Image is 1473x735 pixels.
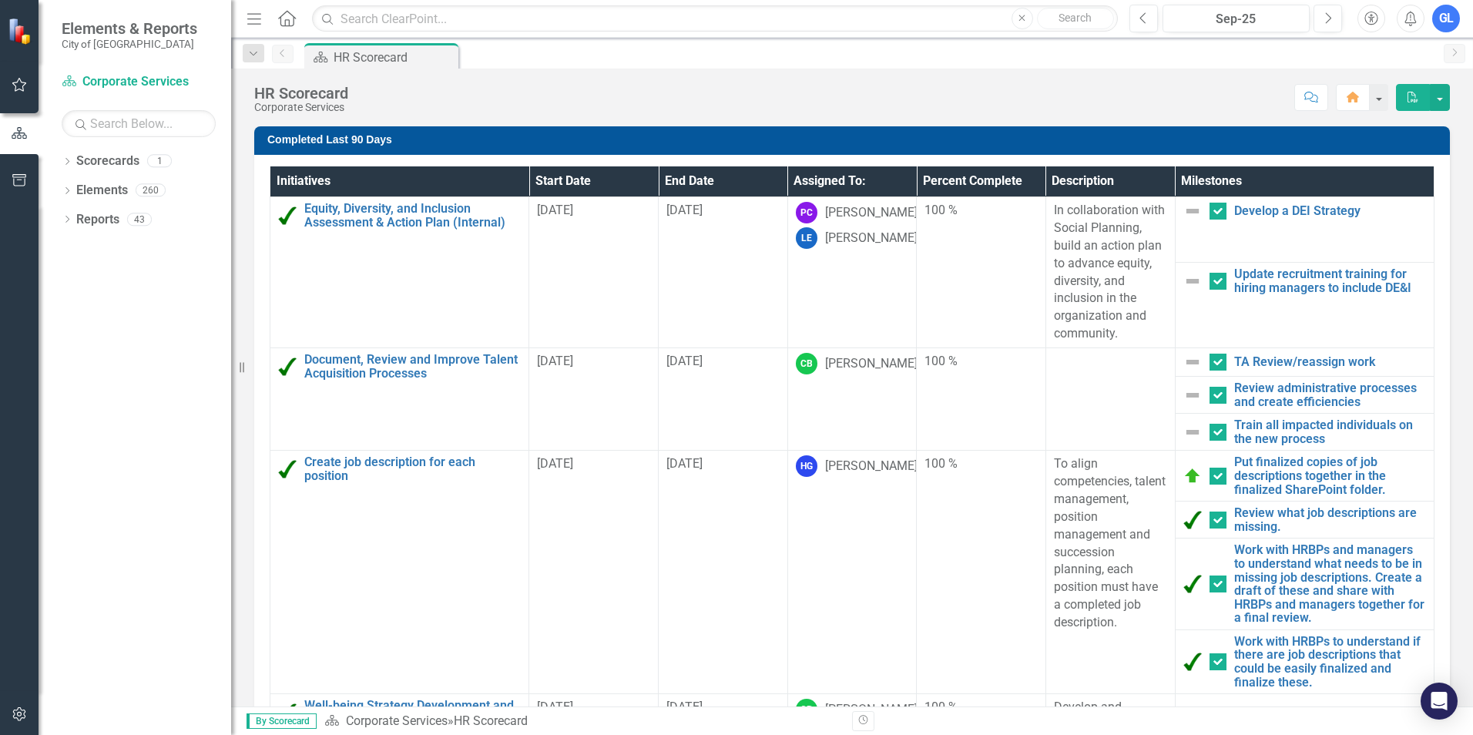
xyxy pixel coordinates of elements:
a: Corporate Services [62,73,216,91]
img: On Target [1183,467,1202,485]
div: » [324,713,841,730]
a: Work with HRBPs to understand if there are job descriptions that could be easily finalized and fi... [1234,635,1426,689]
a: Well-being Strategy Development and Implementation [304,699,521,726]
td: Double-Click to Edit Right Click for Context Menu [1175,629,1434,693]
span: In collaboration with Social Planning, build an action plan to advance equity, diversity, and inc... [1054,203,1165,341]
td: Double-Click to Edit [529,347,659,450]
div: HR Scorecard [254,85,348,102]
img: Not Defined [1183,386,1202,404]
td: Double-Click to Edit Right Click for Context Menu [1175,502,1434,539]
span: [DATE] [537,700,573,714]
div: HG [796,455,817,477]
td: Double-Click to Edit Right Click for Context Menu [270,451,529,694]
td: Double-Click to Edit [1045,197,1175,348]
td: Double-Click to Edit Right Click for Context Menu [1175,197,1434,263]
img: Completed [1183,511,1202,529]
td: Double-Click to Edit [659,197,788,348]
img: Not Defined [1183,202,1202,220]
a: Reports [76,211,119,229]
a: Train all impacted individuals on the new process [1234,418,1426,445]
td: Double-Click to Edit [787,347,917,450]
td: Double-Click to Edit [787,197,917,348]
img: Completed [278,206,297,225]
input: Search ClearPoint... [312,5,1118,32]
div: 43 [127,213,152,226]
td: Double-Click to Edit Right Click for Context Menu [1175,414,1434,451]
td: Double-Click to Edit [917,347,1046,450]
button: Sep-25 [1163,5,1310,32]
span: [DATE] [666,203,703,217]
img: Completed [1183,653,1202,671]
a: Create job description for each position [304,455,521,482]
td: Double-Click to Edit Right Click for Context Menu [270,197,529,348]
td: Double-Click to Edit [787,451,917,694]
span: Search [1059,12,1092,24]
td: Double-Click to Edit [1045,451,1175,694]
small: City of [GEOGRAPHIC_DATA] [62,38,197,50]
div: CB [796,699,817,720]
span: Elements & Reports [62,19,197,38]
span: [DATE] [666,456,703,471]
td: Double-Click to Edit [529,451,659,694]
div: [PERSON_NAME] [825,230,918,247]
td: Double-Click to Edit [917,197,1046,348]
div: HR Scorecard [334,48,455,67]
div: 100 % [924,202,1038,220]
a: Scorecards [76,153,139,170]
a: Review administrative processes and create efficiencies [1234,381,1426,408]
div: 1 [147,155,172,168]
span: [DATE] [666,354,703,368]
td: Double-Click to Edit [1045,347,1175,450]
div: [PERSON_NAME] [825,701,918,719]
span: [DATE] [666,700,703,714]
div: 260 [136,184,166,197]
img: Not Defined [1183,353,1202,371]
a: Update recruitment training for hiring managers to include DE&I [1234,267,1426,294]
a: Equity, Diversity, and Inclusion Assessment & Action Plan (Internal) [304,202,521,229]
img: Completed [278,703,297,722]
img: Not Defined [1183,423,1202,441]
a: Document, Review and Improve Talent Acquisition Processes [304,353,521,380]
span: To align competencies, talent management, position management and succession planning, each posit... [1054,456,1166,629]
button: Search [1037,8,1114,29]
td: Double-Click to Edit Right Click for Context Menu [1175,263,1434,348]
div: [PERSON_NAME] [825,204,918,222]
div: 100 % [924,353,1038,371]
div: LE [796,227,817,249]
td: Double-Click to Edit [659,451,788,694]
span: [DATE] [537,203,573,217]
a: Work with HRBPs and managers to understand what needs to be in missing job descriptions. Create a... [1234,543,1426,625]
a: Put finalized copies of job descriptions together in the finalized SharePoint folder. [1234,455,1426,496]
input: Search Below... [62,110,216,137]
a: Develop a DEI Strategy [1234,204,1426,218]
div: CB [796,353,817,374]
td: Double-Click to Edit Right Click for Context Menu [1175,347,1434,376]
div: [PERSON_NAME] [825,355,918,373]
td: Double-Click to Edit Right Click for Context Menu [1175,451,1434,502]
td: Double-Click to Edit [659,347,788,450]
div: Open Intercom Messenger [1421,683,1458,720]
td: Double-Click to Edit [529,197,659,348]
img: Not Defined [1183,272,1202,290]
span: [DATE] [537,354,573,368]
td: Double-Click to Edit [917,451,1046,694]
img: Completed [278,460,297,478]
h3: Completed Last 90 Days [267,134,1442,146]
a: Review what job descriptions are missing. [1234,506,1426,533]
button: GL [1432,5,1460,32]
a: TA Review/reassign work [1234,355,1426,369]
div: [PERSON_NAME] [825,458,918,475]
img: Completed [278,357,297,376]
div: Sep-25 [1168,10,1304,29]
a: Corporate Services [346,713,448,728]
span: By Scorecard [247,713,317,729]
td: Double-Click to Edit Right Click for Context Menu [1175,539,1434,630]
span: [DATE] [537,456,573,471]
td: Double-Click to Edit Right Click for Context Menu [1175,376,1434,413]
a: Elements [76,182,128,200]
div: 100 % [924,455,1038,473]
div: PC [796,202,817,223]
div: HR Scorecard [454,713,528,728]
div: Corporate Services [254,102,348,113]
